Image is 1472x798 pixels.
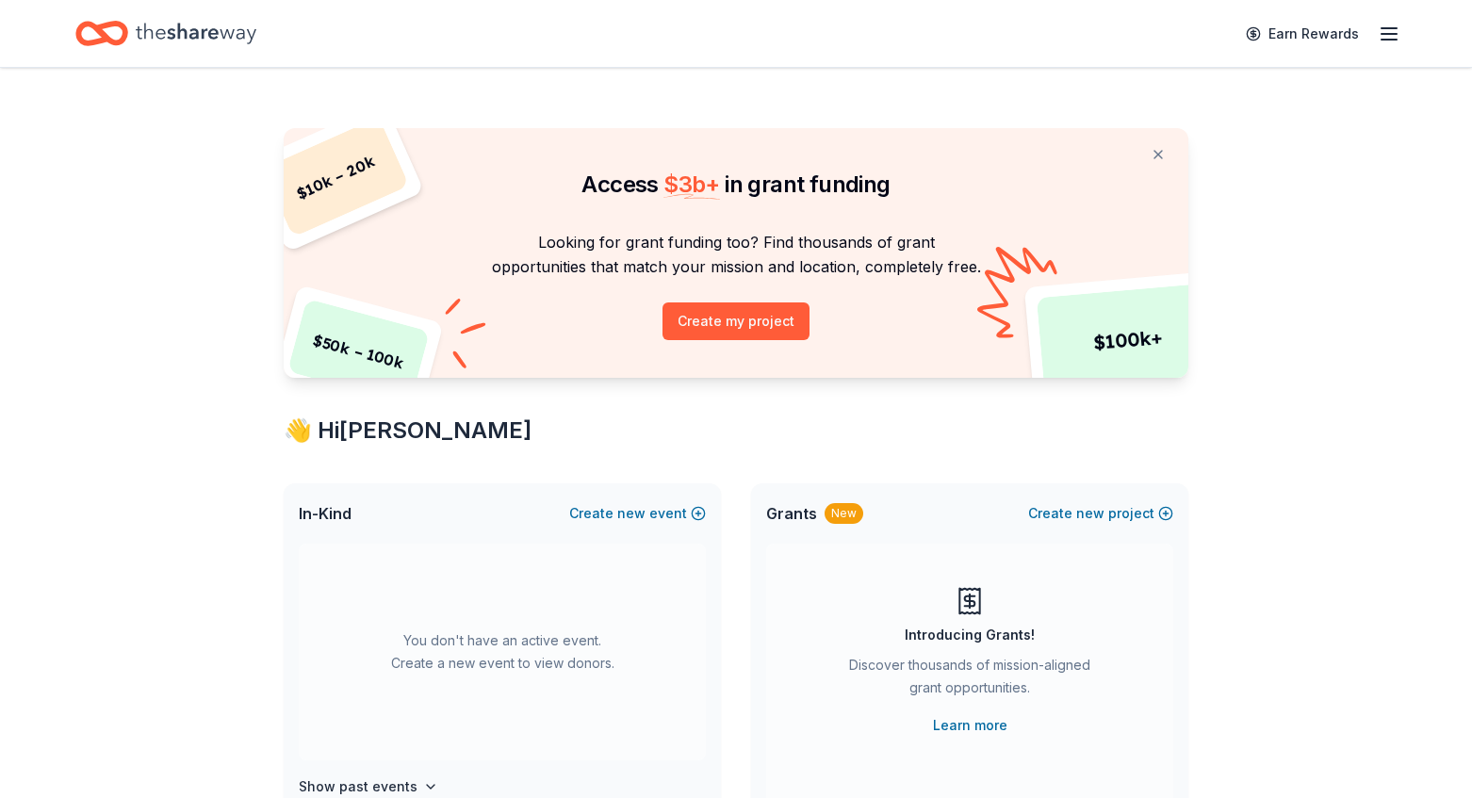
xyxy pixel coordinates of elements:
span: In-Kind [299,502,352,525]
button: Show past events [299,775,438,798]
div: New [825,503,863,524]
a: Learn more [933,714,1007,737]
div: You don't have an active event. Create a new event to view donors. [299,544,706,760]
span: Grants [766,502,817,525]
div: 👋 Hi [PERSON_NAME] [284,415,1188,446]
div: $ 10k – 20k [263,117,410,237]
a: Home [75,11,256,56]
span: Access in grant funding [581,171,890,198]
div: Introducing Grants! [905,624,1035,646]
button: Createnewproject [1028,502,1173,525]
span: $ 3b + [663,171,720,198]
div: Discover thousands of mission-aligned grant opportunities. [842,654,1098,707]
p: Looking for grant funding too? Find thousands of grant opportunities that match your mission and ... [306,230,1166,280]
a: Earn Rewards [1235,17,1370,51]
span: new [1076,502,1104,525]
h4: Show past events [299,775,417,798]
button: Create my project [662,302,810,340]
button: Createnewevent [569,502,706,525]
span: new [617,502,646,525]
